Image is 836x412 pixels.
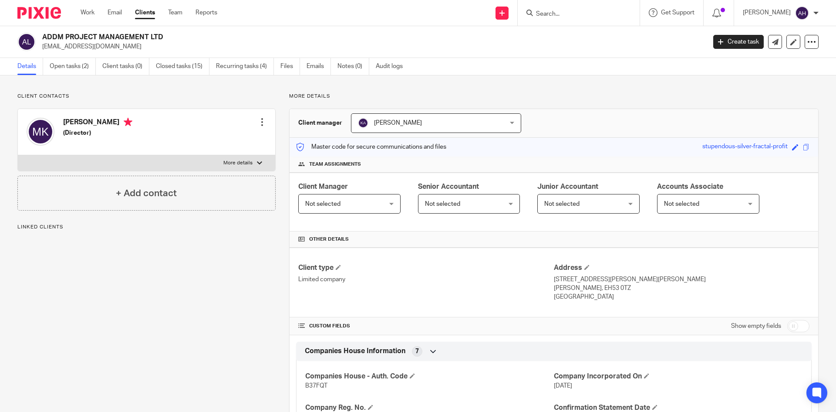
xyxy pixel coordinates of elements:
[664,201,699,207] span: Not selected
[289,93,819,100] p: More details
[63,118,132,129] h4: [PERSON_NAME]
[27,118,54,146] img: svg%3E
[554,383,572,389] span: [DATE]
[661,10,694,16] span: Get Support
[554,293,809,301] p: [GEOGRAPHIC_DATA]
[17,224,276,231] p: Linked clients
[298,183,348,190] span: Client Manager
[280,58,300,75] a: Files
[298,323,554,330] h4: CUSTOM FIELDS
[17,58,43,75] a: Details
[305,383,327,389] span: B37FQT
[544,201,580,207] span: Not selected
[337,58,369,75] a: Notes (0)
[305,347,405,356] span: Companies House Information
[713,35,764,49] a: Create task
[298,119,342,127] h3: Client manager
[156,58,209,75] a: Closed tasks (15)
[743,8,791,17] p: [PERSON_NAME]
[358,118,368,128] img: svg%3E
[298,275,554,284] p: Limited company
[657,183,723,190] span: Accounts Associate
[81,8,94,17] a: Work
[298,263,554,272] h4: Client type
[554,284,809,293] p: [PERSON_NAME], EH53 0TZ
[731,322,781,330] label: Show empty fields
[309,236,349,243] span: Other details
[702,142,788,152] div: stupendous-silver-fractal-profit
[296,143,446,151] p: Master code for secure communications and files
[135,8,155,17] a: Clients
[17,33,36,51] img: svg%3E
[415,347,419,356] span: 7
[305,372,554,381] h4: Companies House - Auth. Code
[376,58,409,75] a: Audit logs
[554,275,809,284] p: [STREET_ADDRESS][PERSON_NAME][PERSON_NAME]
[50,58,96,75] a: Open tasks (2)
[554,263,809,272] h4: Address
[42,42,700,51] p: [EMAIL_ADDRESS][DOMAIN_NAME]
[102,58,149,75] a: Client tasks (0)
[42,33,569,42] h2: ADDM PROJECT MANAGEMENT LTD
[124,118,132,126] i: Primary
[374,120,422,126] span: [PERSON_NAME]
[17,93,276,100] p: Client contacts
[63,129,132,137] h5: (Director)
[425,201,460,207] span: Not selected
[168,8,182,17] a: Team
[309,161,361,168] span: Team assignments
[537,183,598,190] span: Junior Accountant
[196,8,217,17] a: Reports
[795,6,809,20] img: svg%3E
[418,183,479,190] span: Senior Accountant
[223,160,253,167] p: More details
[307,58,331,75] a: Emails
[554,372,802,381] h4: Company Incorporated On
[305,201,340,207] span: Not selected
[108,8,122,17] a: Email
[216,58,274,75] a: Recurring tasks (4)
[535,10,614,18] input: Search
[17,7,61,19] img: Pixie
[116,187,177,200] h4: + Add contact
